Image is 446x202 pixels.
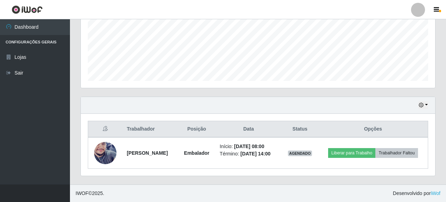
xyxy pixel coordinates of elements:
time: [DATE] 14:00 [240,151,270,156]
strong: Embalador [184,150,209,156]
time: [DATE] 08:00 [234,144,264,149]
button: Liberar para Trabalho [328,148,375,158]
li: Término: [220,150,277,158]
span: IWOF [76,190,89,196]
th: Status [282,121,318,138]
a: iWof [431,190,440,196]
th: Data [215,121,282,138]
button: Trabalhador Faltou [375,148,418,158]
th: Posição [178,121,215,138]
li: Início: [220,143,277,150]
img: CoreUI Logo [12,5,43,14]
span: © 2025 . [76,190,104,197]
span: Desenvolvido por [393,190,440,197]
strong: [PERSON_NAME] [127,150,168,156]
img: 1755878088787.jpeg [94,133,116,173]
th: Trabalhador [122,121,178,138]
th: Opções [318,121,428,138]
span: AGENDADO [288,151,312,156]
